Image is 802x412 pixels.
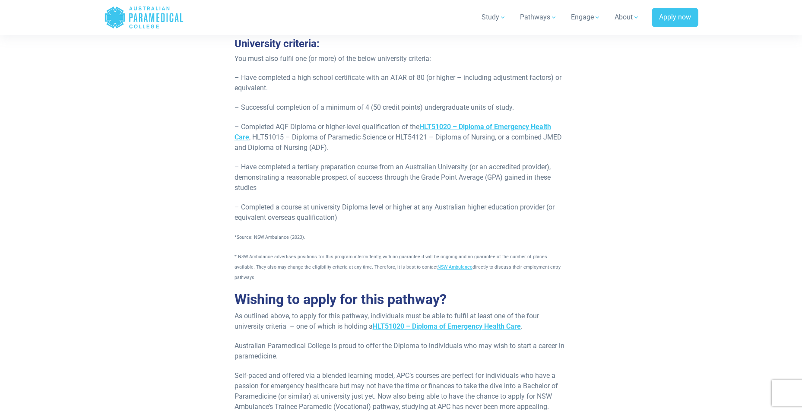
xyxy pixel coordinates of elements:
a: HLT51020 – Diploma of Emergency Health Care [373,322,521,330]
a: Apply now [652,8,698,28]
p: – Completed a course at university Diploma level or higher at any Australian higher education pro... [235,202,568,223]
a: About [609,5,645,29]
p: – Have completed a high school certificate with an ATAR of 80 (or higher – including adjustment f... [235,73,568,93]
a: Pathways [515,5,562,29]
h2: Wishing to apply for this pathway? [235,291,568,307]
p: – Have completed a tertiary preparation course from an Australian University (or an accredited pr... [235,162,568,193]
a: Australian Paramedical College [104,3,184,32]
h3: University criteria: [235,38,568,50]
p: Self-paced and offered via a blended learning model, APC’s courses are perfect for individuals wh... [235,371,568,412]
a: NSW Ambulance [437,264,472,270]
p: Australian Paramedical College is proud to offer the Diploma to individuals who may wish to start... [235,341,568,361]
a: Engage [566,5,606,29]
p: – Completed AQF Diploma or higher-level qualification of the , HLT51015 – Diploma of Paramedic Sc... [235,122,568,153]
span: *Source: NSW Ambulance (2023). [235,235,305,240]
p: As outlined above, to apply for this pathway, individuals must be able to fulfil at least one of ... [235,311,568,332]
p: – Successful completion of a minimum of 4 (50 credit points) undergraduate units of study. [235,102,568,113]
p: You must also fulfil one (or more) of the below university criteria: [235,54,568,64]
a: Study [476,5,511,29]
span: * NSW Ambulance advertises positions for this program intermittently, with no guarantee it will b... [235,254,561,280]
